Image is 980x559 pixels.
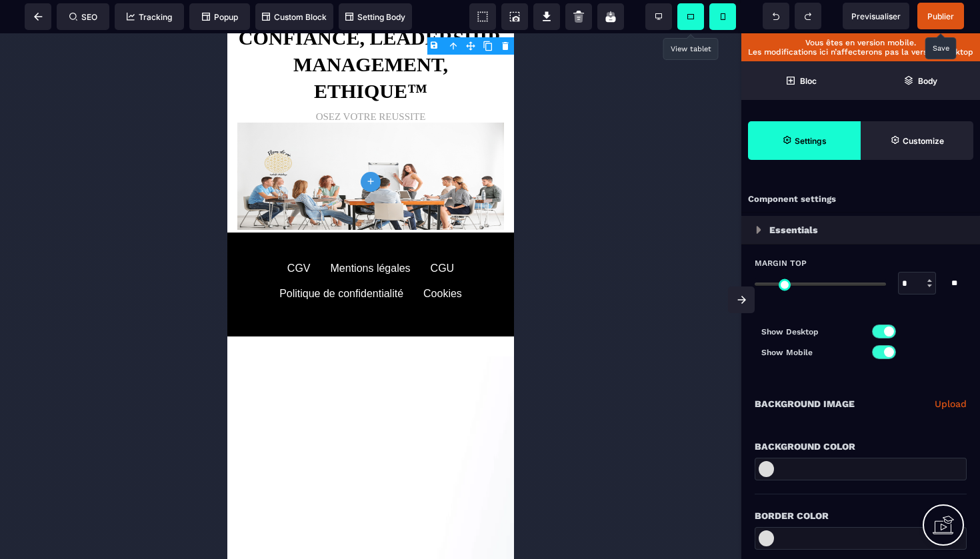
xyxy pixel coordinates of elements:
[861,121,973,160] span: Open Style Manager
[800,76,817,86] strong: Bloc
[103,229,183,241] div: Mentions légales
[127,12,172,22] span: Tracking
[741,61,861,100] span: Open Blocks
[262,12,327,22] span: Custom Block
[196,255,235,267] div: Cookies
[843,3,909,29] span: Preview
[755,396,855,412] p: Background Image
[795,136,827,146] strong: Settings
[935,396,967,412] a: Upload
[60,229,83,241] div: CGV
[469,3,496,30] span: View components
[927,11,954,21] span: Publier
[52,255,176,267] div: Politique de confidentialité
[918,76,937,86] strong: Body
[761,325,861,338] p: Show Desktop
[202,12,238,22] span: Popup
[761,346,861,359] p: Show Mobile
[851,11,901,21] span: Previsualiser
[345,12,405,22] span: Setting Body
[755,438,967,454] div: Background Color
[748,121,861,160] span: Settings
[756,226,761,234] img: loading
[755,508,967,524] div: Border Color
[861,61,980,100] span: Open Layer Manager
[755,258,807,269] span: Margin Top
[741,187,980,213] div: Component settings
[203,229,227,241] div: CGU
[69,12,97,22] span: SEO
[10,89,277,197] img: 05bb928bbbcb4f690a59ec73e965b959_2.png
[903,136,944,146] strong: Customize
[748,38,973,47] p: Vous êtes en version mobile.
[769,222,818,238] p: Essentials
[748,47,973,57] p: Les modifications ici n’affecterons pas la version desktop
[501,3,528,30] span: Screenshot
